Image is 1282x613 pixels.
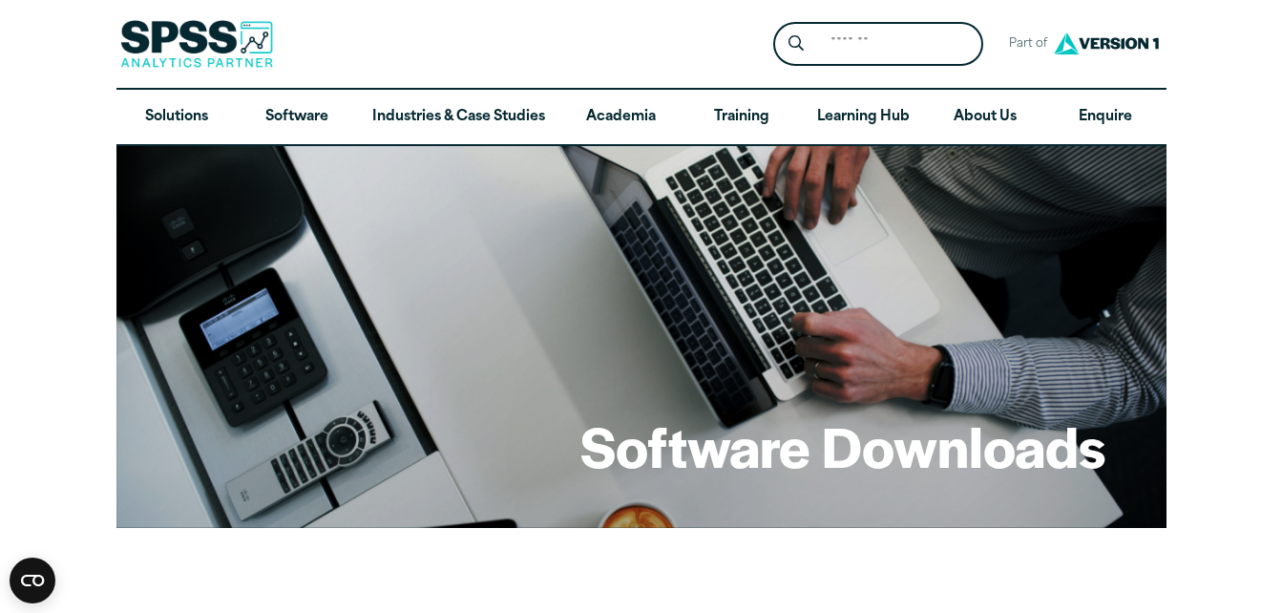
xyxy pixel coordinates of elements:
a: Software [237,90,357,145]
form: Site Header Search Form [773,22,983,67]
a: Learning Hub [802,90,925,145]
img: SPSS Analytics Partner [120,20,273,68]
a: Enquire [1045,90,1166,145]
a: Solutions [116,90,237,145]
a: Academia [560,90,681,145]
svg: Search magnifying glass icon [788,35,804,52]
span: Part of [998,31,1049,58]
img: Version1 Logo [1049,26,1164,61]
nav: Desktop version of site main menu [116,90,1166,145]
button: Open CMP widget [10,558,55,603]
a: About Us [925,90,1045,145]
a: Training [681,90,801,145]
button: Search magnifying glass icon [778,27,813,62]
a: Industries & Case Studies [357,90,560,145]
h1: Software Downloads [580,409,1105,483]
